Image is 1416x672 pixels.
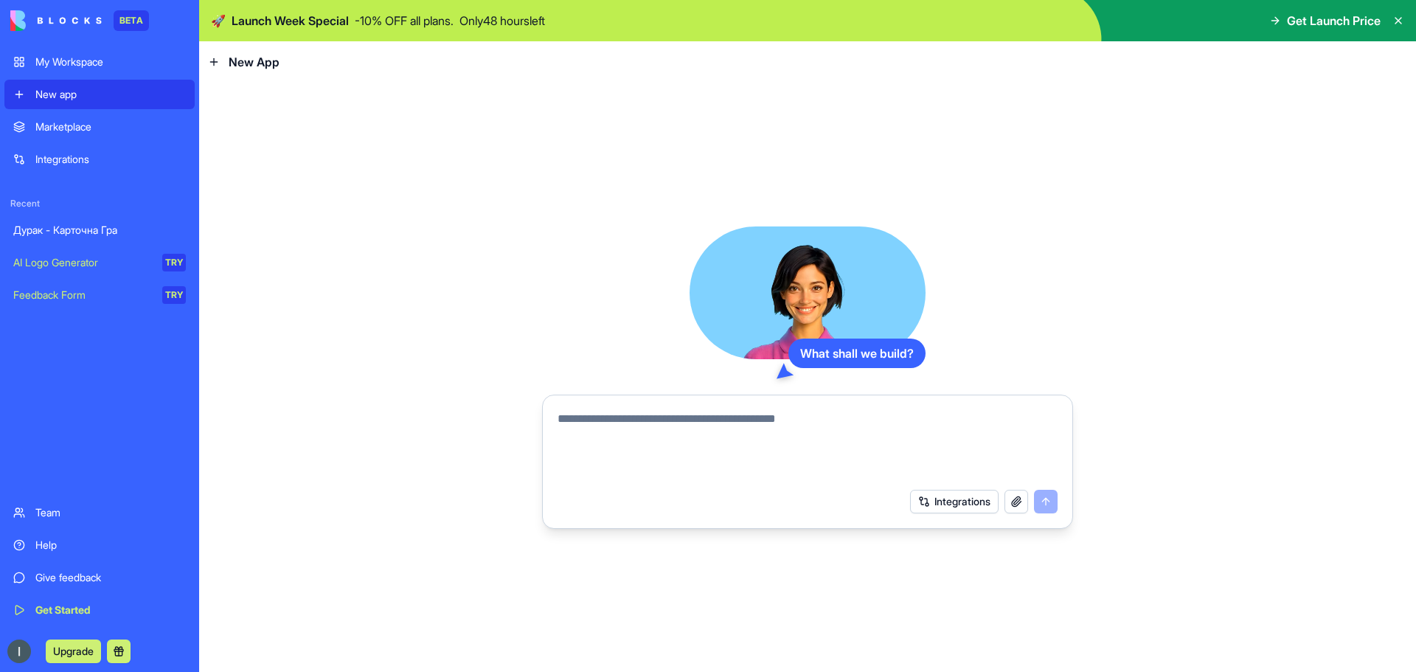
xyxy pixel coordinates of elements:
div: Give feedback [35,570,186,585]
a: AI Logo GeneratorTRY [4,248,195,277]
div: TRY [162,286,186,304]
div: New app [35,87,186,102]
a: My Workspace [4,47,195,77]
div: My Workspace [35,55,186,69]
a: Help [4,530,195,560]
div: AI Logo Generator [13,255,152,270]
div: Get Started [35,603,186,617]
a: Upgrade [46,643,101,658]
div: Help [35,538,186,553]
img: logo [10,10,102,31]
a: Integrations [4,145,195,174]
a: Get Started [4,595,195,625]
div: Marketplace [35,119,186,134]
div: Integrations [35,152,186,167]
span: New App [229,53,280,71]
div: Дурак - Карточна Гра [13,223,186,238]
img: ACg8ocKJ-yV57ISEa2STgfply2vaRYnkbn_N4OYk7l0PiDa0UcH1y8ce=s96-c [7,640,31,663]
span: Recent [4,198,195,209]
a: Give feedback [4,563,195,592]
a: Marketplace [4,112,195,142]
a: New app [4,80,195,109]
span: Get Launch Price [1287,12,1381,30]
p: - 10 % OFF all plans. [355,12,454,30]
p: Only 48 hours left [459,12,545,30]
a: BETA [10,10,149,31]
div: TRY [162,254,186,271]
button: Integrations [910,490,999,513]
div: What shall we build? [788,339,926,368]
div: Feedback Form [13,288,152,302]
a: Дурак - Карточна Гра [4,215,195,245]
button: Upgrade [46,640,101,663]
span: Launch Week Special [232,12,349,30]
a: Team [4,498,195,527]
a: Feedback FormTRY [4,280,195,310]
div: BETA [114,10,149,31]
div: Team [35,505,186,520]
span: 🚀 [211,12,226,30]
